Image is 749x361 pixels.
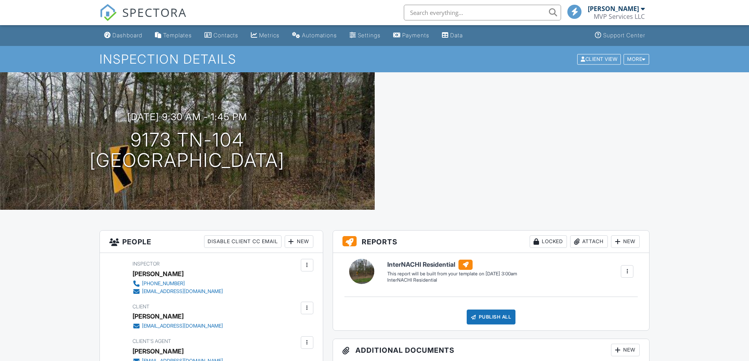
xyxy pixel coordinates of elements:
div: New [611,344,640,356]
div: Attach [570,235,608,248]
a: Contacts [201,28,241,43]
input: Search everything... [404,5,561,20]
div: Support Center [603,32,645,38]
h1: 9173 TN-104 [GEOGRAPHIC_DATA] [90,130,285,171]
h6: InterNACHI Residential [387,260,517,270]
div: [EMAIL_ADDRESS][DOMAIN_NAME] [142,323,223,329]
div: Settings [358,32,381,38]
div: This report will be built from your template on [DATE] 3:00am [387,271,517,277]
h1: Inspection Details [99,52,650,66]
a: [PERSON_NAME] [133,345,184,357]
img: The Best Home Inspection Software - Spectora [99,4,117,21]
div: Data [450,32,463,38]
h3: Reports [333,231,650,253]
a: [EMAIL_ADDRESS][DOMAIN_NAME] [133,322,223,330]
div: Publish All [467,310,516,324]
a: Support Center [592,28,648,43]
a: Data [439,28,466,43]
div: Locked [530,235,567,248]
span: SPECTORA [122,4,187,20]
div: [PERSON_NAME] [588,5,639,13]
div: Metrics [259,32,280,38]
a: Dashboard [101,28,145,43]
div: Templates [163,32,192,38]
a: Metrics [248,28,283,43]
div: [PHONE_NUMBER] [142,280,185,287]
a: Automations (Basic) [289,28,340,43]
h3: People [100,231,323,253]
a: Settings [346,28,384,43]
div: Client View [577,54,621,64]
a: [EMAIL_ADDRESS][DOMAIN_NAME] [133,288,223,295]
div: Contacts [213,32,238,38]
div: [PERSON_NAME] [133,310,184,322]
span: Inspector [133,261,160,267]
a: Templates [152,28,195,43]
div: Disable Client CC Email [204,235,282,248]
div: [PERSON_NAME] [133,268,184,280]
div: Automations [302,32,337,38]
a: [PHONE_NUMBER] [133,280,223,288]
h3: [DATE] 9:30 am - 1:45 pm [127,112,247,122]
a: SPECTORA [99,11,187,27]
div: MVP Services LLC [594,13,645,20]
div: [EMAIL_ADDRESS][DOMAIN_NAME] [142,288,223,295]
div: Dashboard [112,32,142,38]
span: Client's Agent [133,338,171,344]
div: More [624,54,649,64]
div: New [611,235,640,248]
div: New [285,235,313,248]
div: InterNACHI Residential [387,277,517,284]
div: Payments [402,32,429,38]
a: Payments [390,28,432,43]
span: Client [133,304,149,310]
a: Client View [576,56,623,62]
